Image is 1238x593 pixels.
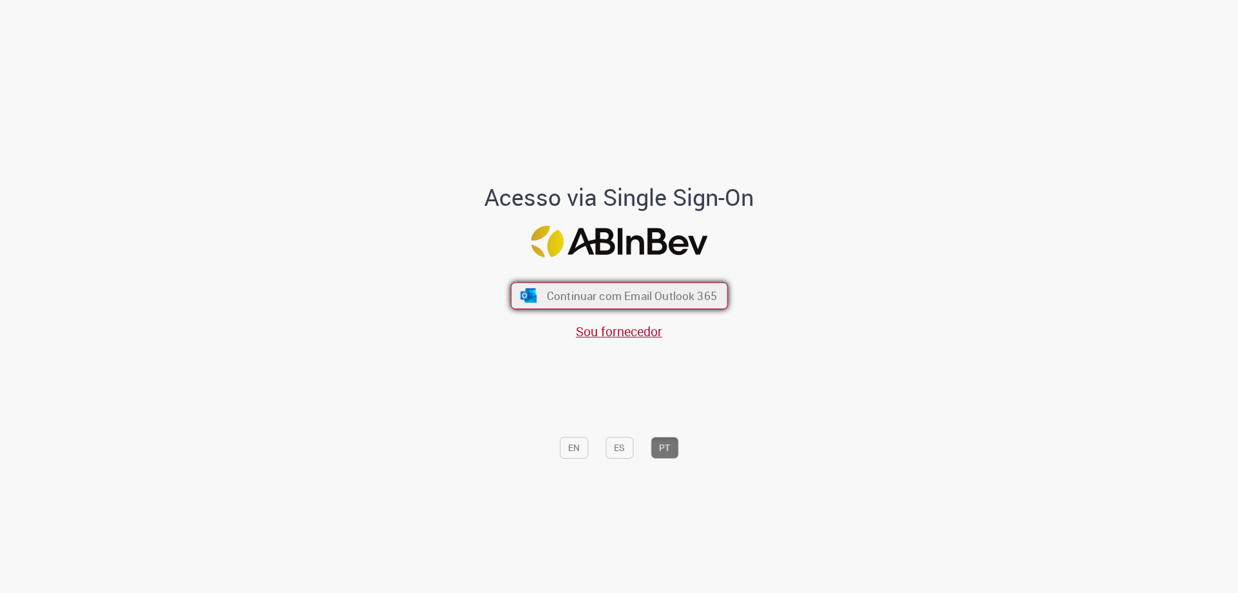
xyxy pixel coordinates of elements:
button: PT [651,437,678,459]
button: ícone Azure/Microsoft 360 Continuar com Email Outlook 365 [511,283,728,310]
button: ES [605,437,633,459]
a: Sou fornecedor [576,323,662,340]
span: Continuar com Email Outlook 365 [546,288,716,303]
button: EN [560,437,588,459]
h1: Acesso via Single Sign-On [440,185,798,210]
img: Logo ABInBev [531,226,707,257]
img: ícone Azure/Microsoft 360 [519,288,538,303]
